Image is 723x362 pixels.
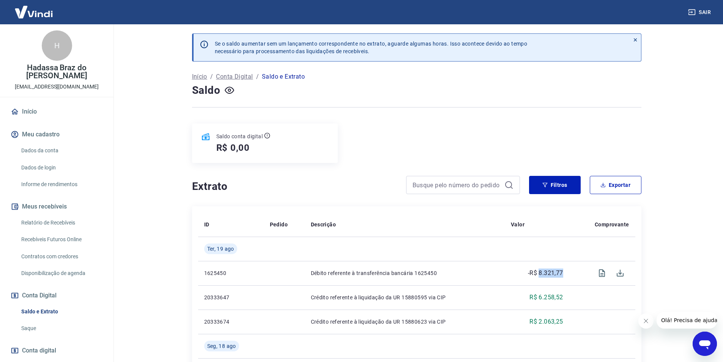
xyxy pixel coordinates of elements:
a: Contratos com credores [18,249,104,264]
span: Seg, 18 ago [207,342,236,350]
p: Saldo conta digital [216,133,263,140]
p: [EMAIL_ADDRESS][DOMAIN_NAME] [15,83,99,91]
button: Conta Digital [9,287,104,304]
a: Informe de rendimentos [18,177,104,192]
a: Saldo e Extrato [18,304,104,319]
a: Início [9,103,104,120]
h4: Saldo [192,83,221,98]
button: Meu cadastro [9,126,104,143]
p: Valor [511,221,525,228]
button: Filtros [529,176,581,194]
p: Descrição [311,221,336,228]
p: Débito referente à transferência bancária 1625450 [311,269,499,277]
p: 20333674 [204,318,258,326]
button: Exportar [590,176,641,194]
h5: R$ 0,00 [216,142,250,154]
p: ID [204,221,209,228]
span: Ter, 19 ago [207,245,234,253]
button: Sair [687,5,714,19]
p: Se o saldo aumentar sem um lançamento correspondente no extrato, aguarde algumas horas. Isso acon... [215,40,528,55]
span: Conta digital [22,345,56,356]
a: Saque [18,321,104,336]
a: Dados da conta [18,143,104,158]
p: R$ 2.063,25 [529,317,563,326]
p: / [210,72,213,81]
p: Hadassa Braz do [PERSON_NAME] [6,64,107,80]
iframe: Mensagem da empresa [657,312,717,329]
a: Conta Digital [216,72,253,81]
p: Saldo e Extrato [262,72,305,81]
iframe: Botão para abrir a janela de mensagens [693,332,717,356]
iframe: Fechar mensagem [638,313,654,329]
p: Crédito referente à liquidação da UR 15880595 via CIP [311,294,499,301]
span: Download [611,264,629,282]
img: Vindi [9,0,58,24]
p: R$ 6.258,52 [529,293,563,302]
a: Disponibilização de agenda [18,266,104,281]
button: Meus recebíveis [9,198,104,215]
p: Comprovante [595,221,629,228]
span: Visualizar [593,264,611,282]
p: Crédito referente à liquidação da UR 15880623 via CIP [311,318,499,326]
p: 20333647 [204,294,258,301]
p: / [256,72,259,81]
h4: Extrato [192,179,397,194]
a: Recebíveis Futuros Online [18,232,104,247]
input: Busque pelo número do pedido [413,179,501,191]
div: H [42,30,72,61]
p: -R$ 8.321,77 [528,269,563,278]
a: Relatório de Recebíveis [18,215,104,231]
p: Pedido [270,221,288,228]
a: Início [192,72,207,81]
span: Olá! Precisa de ajuda? [5,5,64,11]
a: Dados de login [18,160,104,175]
p: 1625450 [204,269,258,277]
a: Conta digital [9,342,104,359]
